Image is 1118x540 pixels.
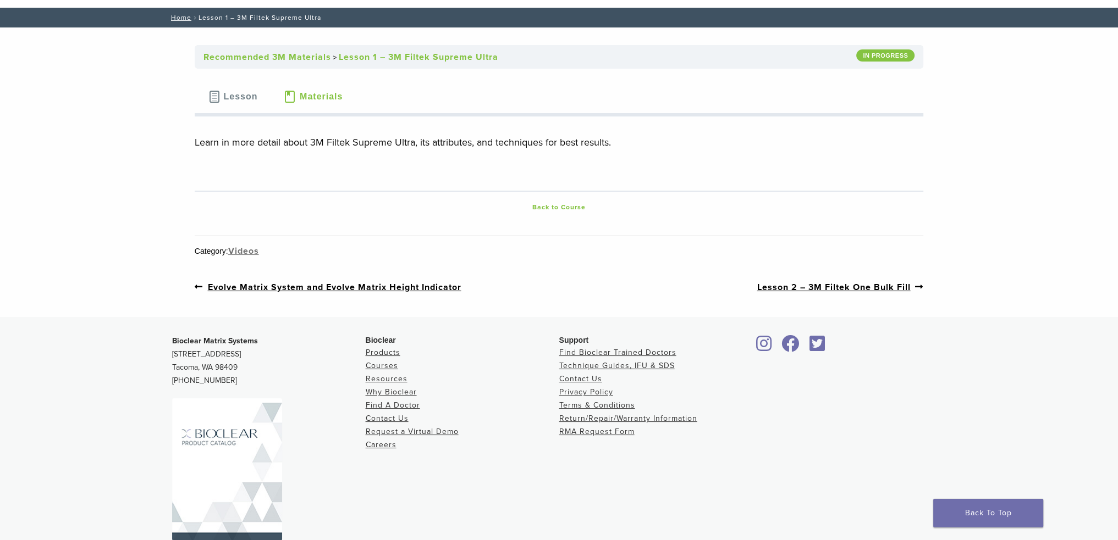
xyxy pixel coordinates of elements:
[559,414,697,423] a: Return/Repair/Warranty Information
[366,336,396,344] span: Bioclear
[168,14,191,21] a: Home
[366,414,409,423] a: Contact Us
[366,348,400,357] a: Products
[163,8,955,27] nav: Lesson 1 – 3M Filtek Supreme Ultra
[778,342,803,353] a: Bioclear
[305,201,813,214] a: Back to Course
[195,134,923,151] p: Learn in more detail about 3M Filtek Supreme Ultra, its attributes, and techniques for best results.
[228,246,259,257] a: Videos
[559,361,675,370] a: Technique Guides, IFU & SDS
[366,427,459,436] a: Request a Virtual Demo
[191,15,199,20] span: /
[195,280,461,294] a: Evolve Matrix System and Evolve Matrix Height Indicator
[195,244,923,258] div: Category:
[366,400,420,410] a: Find A Doctor
[757,280,924,294] a: Lesson 2 – 3M Filtek One Bulk Fill
[300,92,343,101] span: Materials
[366,387,417,397] a: Why Bioclear
[195,258,923,318] nav: Post Navigation
[339,52,498,63] a: Lesson 1 – 3M Filtek Supreme Ultra
[559,427,635,436] a: RMA Request Form
[753,342,776,353] a: Bioclear
[172,336,258,346] strong: Bioclear Matrix Systems
[559,400,635,410] a: Terms & Conditions
[559,348,676,357] a: Find Bioclear Trained Doctors
[933,499,1043,527] a: Back To Top
[366,361,398,370] a: Courses
[806,342,829,353] a: Bioclear
[559,374,602,383] a: Contact Us
[559,387,613,397] a: Privacy Policy
[366,440,396,449] a: Careers
[203,52,331,63] a: Recommended 3M Materials
[366,374,407,383] a: Resources
[559,336,589,344] span: Support
[172,335,366,387] p: [STREET_ADDRESS] Tacoma, WA 98409 [PHONE_NUMBER]
[223,92,257,101] span: Lesson
[856,49,915,62] div: In Progress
